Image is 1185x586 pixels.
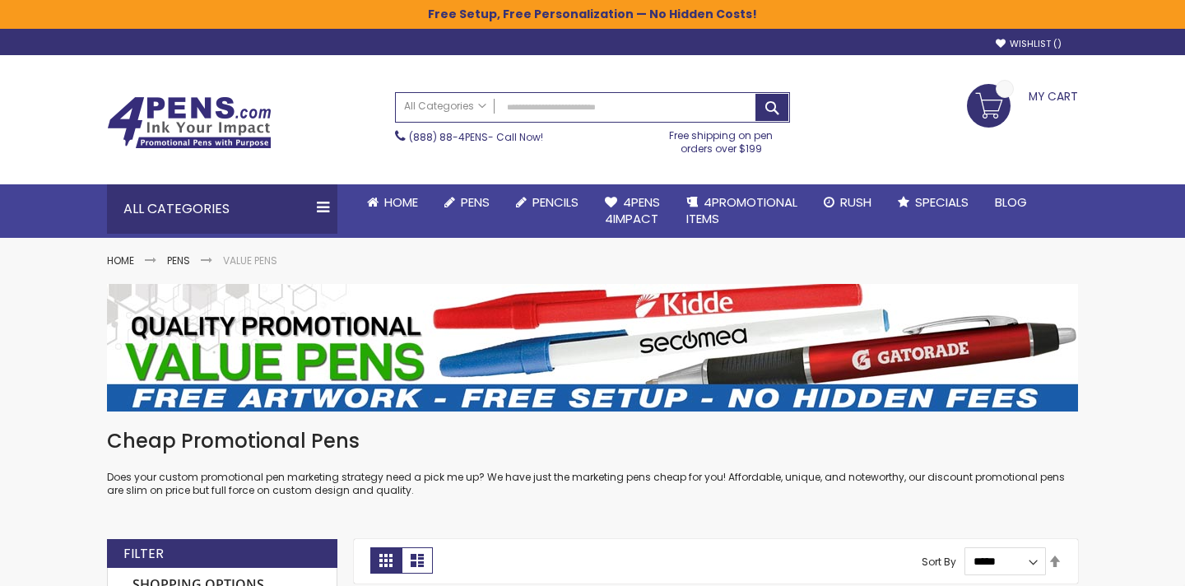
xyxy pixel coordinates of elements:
[107,253,134,267] a: Home
[592,184,673,238] a: 4Pens4impact
[605,193,660,227] span: 4Pens 4impact
[107,184,337,234] div: All Categories
[409,130,488,144] a: (888) 88-4PENS
[811,184,885,221] a: Rush
[404,100,486,113] span: All Categories
[885,184,982,221] a: Specials
[384,193,418,211] span: Home
[673,184,811,238] a: 4PROMOTIONALITEMS
[982,184,1040,221] a: Blog
[840,193,871,211] span: Rush
[995,193,1027,211] span: Blog
[370,547,402,574] strong: Grid
[107,428,1078,498] div: Does your custom promotional pen marketing strategy need a pick me up? We have just the marketing...
[996,38,1062,50] a: Wishlist
[503,184,592,221] a: Pencils
[461,193,490,211] span: Pens
[686,193,797,227] span: 4PROMOTIONAL ITEMS
[409,130,543,144] span: - Call Now!
[532,193,579,211] span: Pencils
[653,123,791,156] div: Free shipping on pen orders over $199
[915,193,969,211] span: Specials
[107,428,1078,454] h1: Cheap Promotional Pens
[107,96,272,149] img: 4Pens Custom Pens and Promotional Products
[107,284,1078,412] img: Value Pens
[223,253,277,267] strong: Value Pens
[123,545,164,563] strong: Filter
[167,253,190,267] a: Pens
[922,554,956,568] label: Sort By
[396,93,495,120] a: All Categories
[354,184,431,221] a: Home
[431,184,503,221] a: Pens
